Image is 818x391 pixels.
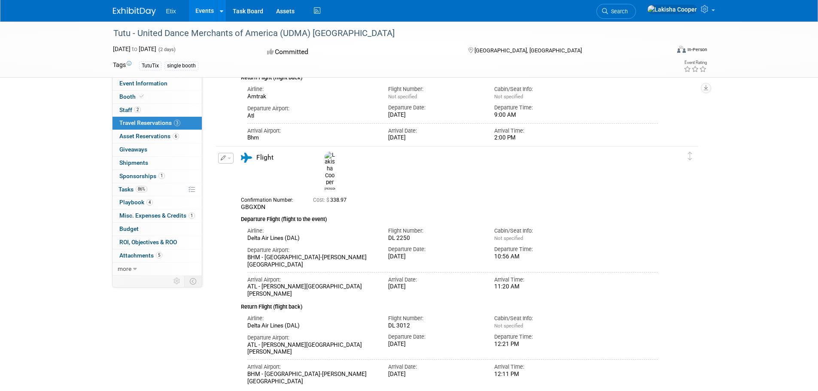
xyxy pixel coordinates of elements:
div: Departure Airport: [247,246,376,254]
div: TutuTix [139,61,161,70]
a: more [113,263,202,276]
span: more [118,265,131,272]
div: Airline: [247,315,376,322]
span: 1 [189,212,195,219]
div: [DATE] [388,134,481,142]
span: GBGXDN [241,203,265,210]
a: ROI, Objectives & ROO [113,236,202,249]
div: 11:20 AM [494,283,587,291]
a: Shipments [113,157,202,170]
div: Departure Date: [388,333,481,341]
span: Giveaways [119,146,147,153]
span: Not specified [494,323,523,329]
div: Departure Time: [494,333,587,341]
div: Airline: [247,85,376,93]
span: Shipments [119,159,148,166]
span: Staff [119,106,141,113]
div: Arrival Airport: [247,276,376,284]
span: Sponsorships [119,173,165,179]
a: Search [596,4,636,19]
div: Arrival Time: [494,127,587,135]
i: Flight [241,153,252,163]
span: to [131,45,139,52]
span: [DATE] [DATE] [113,45,156,52]
div: Departure Flight (flight to the event) [241,211,658,224]
span: Attachments [119,252,162,259]
span: 1 [158,173,165,179]
div: Amtrak [247,93,376,100]
div: DL 3012 [388,322,481,330]
img: Lakisha Cooper [647,5,697,14]
div: Arrival Date: [388,363,481,371]
div: Arrival Time: [494,276,587,284]
td: Toggle Event Tabs [184,276,202,287]
div: Lakisha Cooper [322,152,338,191]
td: Personalize Event Tab Strip [170,276,185,287]
td: Tags [113,61,131,70]
div: Departure Time: [494,104,587,112]
a: Attachments5 [113,249,202,262]
a: Tasks86% [113,183,202,196]
div: [DATE] [388,341,481,348]
span: Playbook [119,199,153,206]
a: Giveaways [113,143,202,156]
div: Event Format [619,45,708,58]
div: Departure Airport: [247,105,376,112]
span: Event Information [119,80,167,87]
span: Not specified [388,94,417,100]
div: 12:11 PM [494,371,587,378]
a: Asset Reservations6 [113,130,202,143]
a: Budget [113,223,202,236]
div: Confirmation Number: [241,194,300,203]
div: Cabin/Seat Info: [494,227,587,235]
div: [DATE] [388,253,481,261]
a: Travel Reservations3 [113,117,202,130]
span: Search [608,8,628,15]
div: Cabin/Seat Info: [494,315,587,322]
div: DL 2250 [388,235,481,242]
div: Event Rating [684,61,707,65]
a: Booth [113,91,202,103]
div: Departure Date: [388,246,481,253]
span: [GEOGRAPHIC_DATA], [GEOGRAPHIC_DATA] [474,47,582,54]
a: Staff2 [113,104,202,117]
div: Bhm [247,134,376,142]
span: Budget [119,225,139,232]
span: 2 [134,106,141,113]
span: Booth [119,93,146,100]
span: 6 [173,133,179,139]
img: ExhibitDay [113,7,156,16]
div: Arrival Airport: [247,363,376,371]
div: Departure Time: [494,246,587,253]
div: Delta Air Lines (DAL) [247,235,376,242]
span: Flight [256,154,274,161]
span: (2 days) [158,47,176,52]
img: Format-Inperson.png [677,46,686,53]
div: Departure Airport: [247,334,376,342]
div: BHM - [GEOGRAPHIC_DATA]-[PERSON_NAME][GEOGRAPHIC_DATA] [247,254,376,269]
div: Flight Number: [388,85,481,93]
span: Asset Reservations [119,133,179,139]
span: Not specified [494,235,523,241]
img: Lakisha Cooper [325,152,335,186]
div: Flight Number: [388,315,481,322]
i: Click and drag to move item [688,152,692,161]
div: Flight Number: [388,227,481,235]
div: 10:56 AM [494,253,587,261]
div: Arrival Date: [388,276,481,284]
a: Misc. Expenses & Credits1 [113,209,202,222]
span: Misc. Expenses & Credits [119,212,195,219]
span: Etix [166,8,176,15]
a: Event Information [113,77,202,90]
div: Tutu - United Dance Merchants of America (UDMA) [GEOGRAPHIC_DATA] [110,26,657,41]
div: Arrival Time: [494,363,587,371]
div: Return Flight (flight back) [241,298,658,311]
span: 86% [136,186,147,192]
div: Cabin/Seat Info: [494,85,587,93]
div: ATL - [PERSON_NAME][GEOGRAPHIC_DATA][PERSON_NAME] [247,342,376,356]
a: Playbook4 [113,196,202,209]
div: 12:21 PM [494,341,587,348]
div: Airline: [247,227,376,235]
div: [DATE] [388,112,481,119]
div: Committed [265,45,454,60]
